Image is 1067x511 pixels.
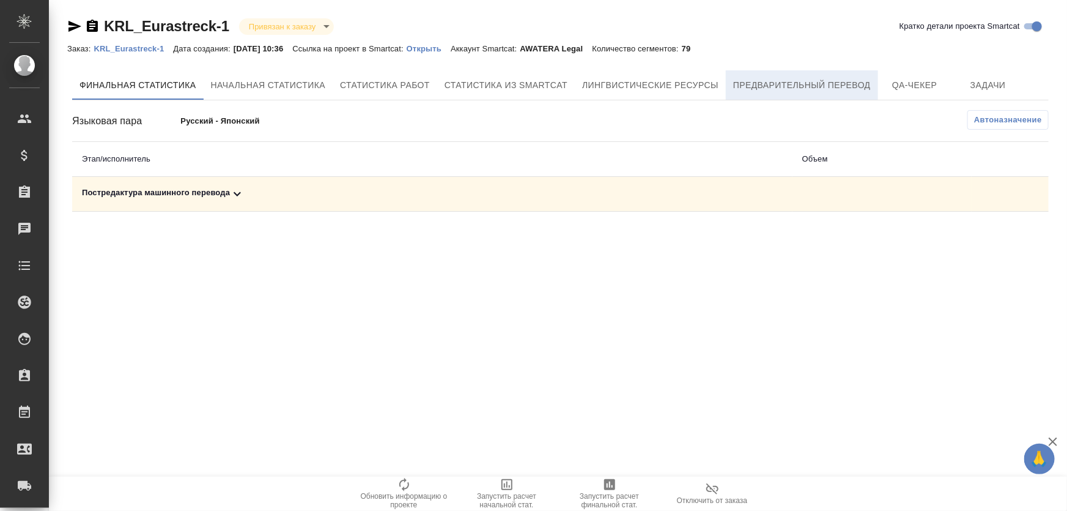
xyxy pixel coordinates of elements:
p: AWATERA Legal [520,44,593,53]
a: KRL_Eurastreck-1 [94,43,173,53]
span: Статистика из Smartcat [445,78,567,93]
span: Предварительный перевод [733,78,871,93]
th: Объем [792,142,972,177]
span: Задачи [959,78,1017,93]
th: Этап/исполнитель [72,142,792,177]
p: KRL_Eurastreck-1 [94,44,173,53]
span: QA-чекер [885,78,944,93]
a: Открыть [407,43,451,53]
span: Автоназначение [974,114,1042,126]
span: Статистика работ [340,78,430,93]
p: Заказ: [67,44,94,53]
p: Русский - Японский [180,115,397,127]
button: Скопировать ссылку для ЯМессенджера [67,19,82,34]
p: Аккаунт Smartcat: [451,44,520,53]
span: Лингвистические ресурсы [582,78,718,93]
span: Начальная статистика [211,78,326,93]
button: Привязан к заказу [245,21,319,32]
button: 🙏 [1024,444,1055,474]
p: Ссылка на проект в Smartcat: [292,44,406,53]
span: 🙏 [1029,446,1050,472]
div: Привязан к заказу [239,18,334,35]
button: Скопировать ссылку [85,19,100,34]
div: Языковая пара [72,114,180,129]
a: KRL_Eurastreck-1 [104,18,229,34]
p: Открыть [407,44,451,53]
p: Дата создания: [173,44,233,53]
p: 79 [682,44,700,53]
button: Автоназначение [967,110,1049,130]
p: Количество сегментов: [592,44,681,53]
span: Финальная статистика [79,78,196,93]
p: [DATE] 10:36 [234,44,293,53]
span: Кратко детали проекта Smartcat [899,20,1020,32]
div: Toggle Row Expanded [82,187,783,201]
